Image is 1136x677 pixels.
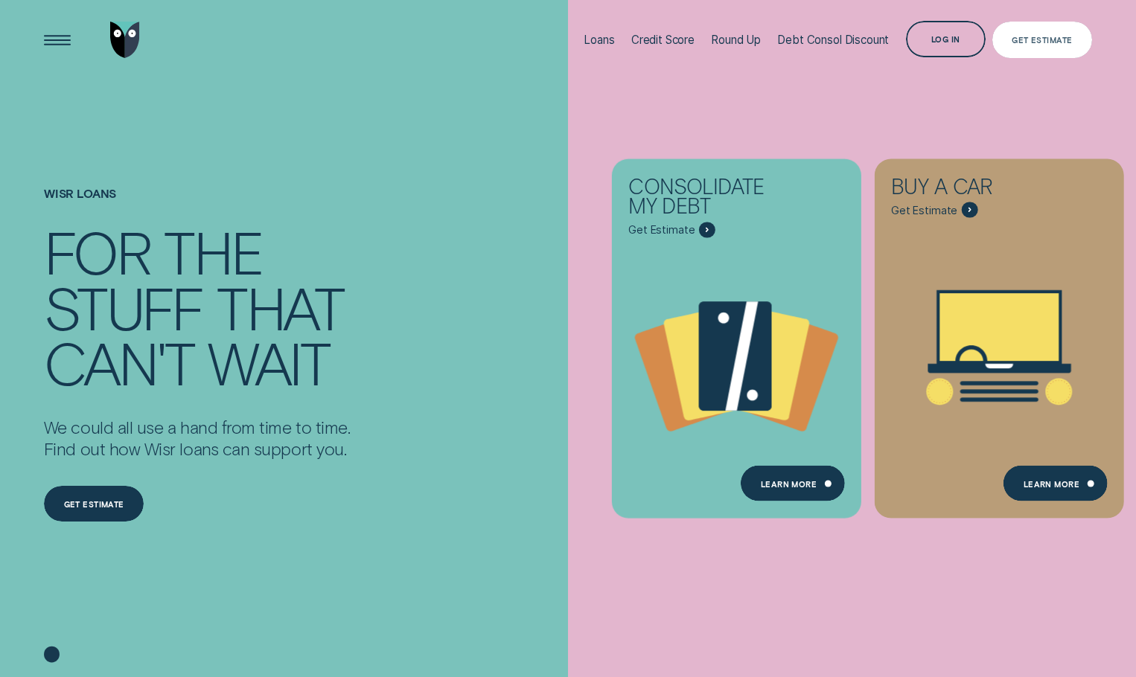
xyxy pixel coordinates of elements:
span: Get Estimate [628,223,695,237]
button: Log in [906,21,986,57]
div: Consolidate my debt [628,176,788,222]
a: Learn More [1003,466,1107,501]
div: Round Up [711,33,761,47]
div: that [217,279,344,335]
div: can't [44,334,194,390]
div: Debt Consol Discount [777,33,889,47]
div: Buy a car [891,176,1050,202]
div: stuff [44,279,203,335]
a: Learn more [741,466,844,501]
div: the [164,223,262,279]
button: Open Menu [39,22,75,57]
p: We could all use a hand from time to time. Find out how Wisr loans can support you. [44,417,351,460]
h4: For the stuff that can't wait [44,223,351,390]
a: Get estimate [44,486,144,522]
a: Consolidate my debt - Learn more [612,159,861,508]
span: Get Estimate [891,203,957,216]
div: Loans [584,33,614,47]
div: wait [208,334,330,390]
a: Get Estimate [992,22,1093,57]
h1: Wisr loans [44,187,351,223]
a: Buy a car - Learn more [875,159,1124,508]
img: Wisr [110,22,140,57]
div: Get Estimate [1012,36,1072,43]
div: Credit Score [631,33,695,47]
div: For [44,223,150,279]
